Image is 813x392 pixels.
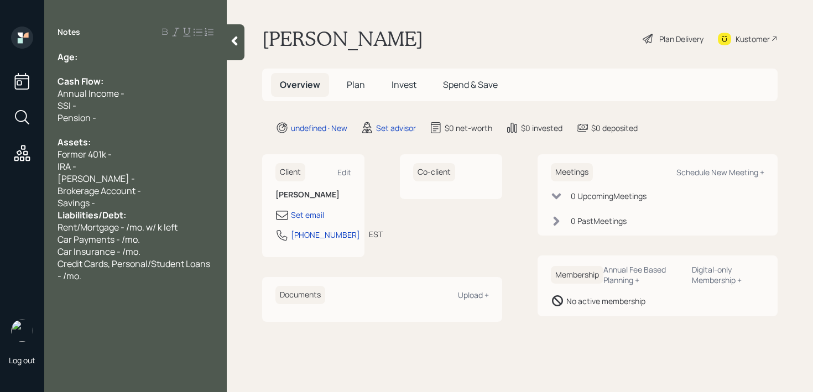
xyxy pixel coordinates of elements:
[58,185,141,197] span: Brokerage Account -
[392,79,416,91] span: Invest
[445,122,492,134] div: $0 net-worth
[603,264,683,285] div: Annual Fee Based Planning +
[692,264,764,285] div: Digital-only Membership +
[9,355,35,365] div: Log out
[58,160,76,173] span: IRA -
[58,112,96,124] span: Pension -
[275,190,351,200] h6: [PERSON_NAME]
[58,87,124,100] span: Annual Income -
[280,79,320,91] span: Overview
[369,228,383,240] div: EST
[58,245,140,258] span: Car Insurance - /mo.
[676,167,764,177] div: Schedule New Meeting +
[58,51,77,63] span: Age:
[58,27,80,38] label: Notes
[58,173,135,185] span: [PERSON_NAME] -
[458,290,489,300] div: Upload +
[337,167,351,177] div: Edit
[262,27,423,51] h1: [PERSON_NAME]
[291,209,324,221] div: Set email
[58,221,178,233] span: Rent/Mortgage - /mo. w/ k left
[736,33,770,45] div: Kustomer
[58,75,103,87] span: Cash Flow:
[58,209,126,221] span: Liabilities/Debt:
[58,197,95,209] span: Savings -
[291,229,360,241] div: [PHONE_NUMBER]
[291,122,347,134] div: undefined · New
[376,122,416,134] div: Set advisor
[413,163,455,181] h6: Co-client
[443,79,498,91] span: Spend & Save
[347,79,365,91] span: Plan
[571,215,627,227] div: 0 Past Meeting s
[659,33,703,45] div: Plan Delivery
[58,148,112,160] span: Former 401k -
[275,163,305,181] h6: Client
[521,122,562,134] div: $0 invested
[11,320,33,342] img: retirable_logo.png
[551,163,593,181] h6: Meetings
[571,190,647,202] div: 0 Upcoming Meeting s
[275,286,325,304] h6: Documents
[58,136,91,148] span: Assets:
[551,266,603,284] h6: Membership
[58,233,140,245] span: Car Payments - /mo.
[591,122,638,134] div: $0 deposited
[566,295,645,307] div: No active membership
[58,100,76,112] span: SSI -
[58,258,212,282] span: Credit Cards, Personal/Student Loans - /mo.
